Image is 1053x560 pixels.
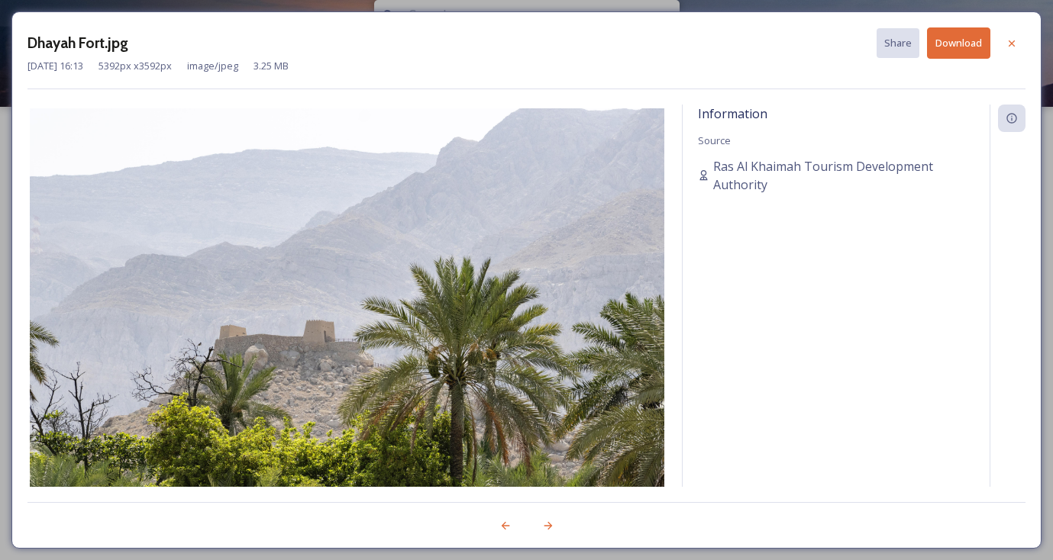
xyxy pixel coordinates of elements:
h3: Dhayah Fort.jpg [27,32,128,54]
span: image/jpeg [187,59,238,73]
button: Share [877,28,919,58]
span: 3.25 MB [254,59,289,73]
img: 9E71B3E8-E246-41EB-8748FCA10BD8412B.jpg [27,108,667,531]
span: [DATE] 16:13 [27,59,83,73]
span: Source [698,134,731,147]
span: Ras Al Khaimah Tourism Development Authority [713,157,974,194]
button: Download [927,27,990,59]
span: Information [698,105,767,122]
span: 5392 px x 3592 px [99,59,172,73]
